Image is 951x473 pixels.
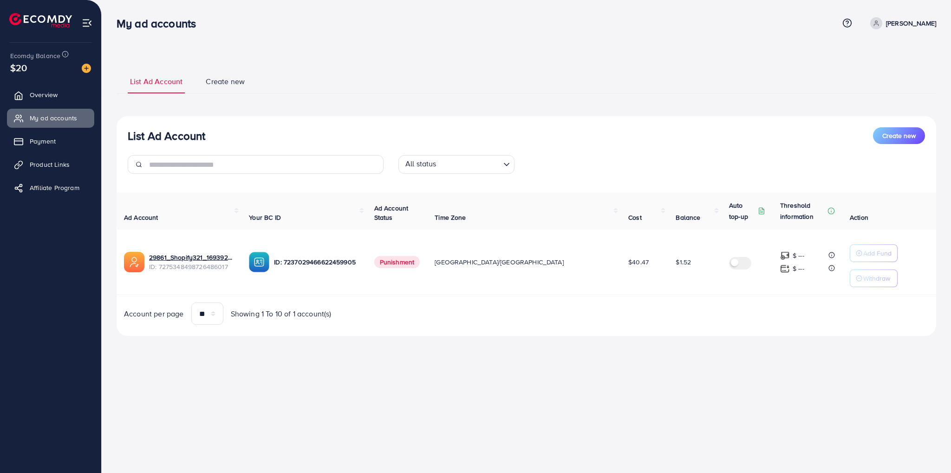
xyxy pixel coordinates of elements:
span: ID: 7275348498726486017 [149,262,234,271]
span: My ad accounts [30,113,77,123]
span: Account per page [124,309,184,319]
div: <span class='underline'>29861_Shopify321_1693924099358</span></br>7275348498726486017 [149,253,234,272]
h3: List Ad Account [128,129,205,143]
p: [PERSON_NAME] [886,18,936,29]
img: image [82,64,91,73]
p: Withdraw [863,273,890,284]
span: Balance [676,213,700,222]
span: Cost [628,213,642,222]
button: Create new [873,127,925,144]
img: ic-ba-acc.ded83a64.svg [249,252,269,272]
span: Ad Account Status [374,204,409,222]
a: [PERSON_NAME] [866,17,936,29]
a: My ad accounts [7,109,94,127]
img: ic-ads-acc.e4c84228.svg [124,252,144,272]
p: Threshold information [780,200,826,222]
span: Time Zone [435,213,466,222]
span: $40.47 [628,257,649,267]
a: Payment [7,132,94,151]
p: Auto top-up [729,200,756,222]
span: List Ad Account [130,76,182,87]
a: Product Links [7,155,94,174]
h3: My ad accounts [117,17,203,30]
a: Overview [7,85,94,104]
span: Showing 1 To 10 of 1 account(s) [231,309,332,319]
span: Product Links [30,160,70,169]
span: Create new [882,131,916,140]
a: 29861_Shopify321_1693924099358 [149,253,234,262]
p: $ --- [793,250,804,261]
span: $20 [10,61,27,74]
iframe: Chat [912,431,944,466]
span: Action [850,213,868,222]
p: ID: 7237029466622459905 [274,256,359,268]
button: Add Fund [850,244,898,262]
p: $ --- [793,263,804,274]
input: Search for option [439,157,500,171]
span: Create new [206,76,245,87]
a: Affiliate Program [7,178,94,197]
span: Ecomdy Balance [10,51,60,60]
span: Punishment [374,256,420,268]
button: Withdraw [850,269,898,287]
span: Your BC ID [249,213,281,222]
img: menu [82,18,92,28]
span: Ad Account [124,213,158,222]
span: Overview [30,90,58,99]
span: $1.52 [676,257,691,267]
img: top-up amount [780,251,790,261]
img: top-up amount [780,264,790,274]
div: Search for option [398,155,515,174]
span: All status [404,157,438,171]
span: Payment [30,137,56,146]
img: logo [9,13,72,27]
p: Add Fund [863,248,892,259]
span: Affiliate Program [30,183,79,192]
span: [GEOGRAPHIC_DATA]/[GEOGRAPHIC_DATA] [435,257,564,267]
